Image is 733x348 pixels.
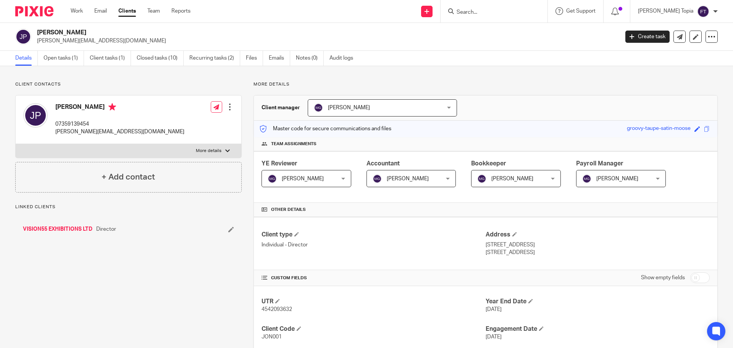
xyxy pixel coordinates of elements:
p: Master code for secure communications and files [260,125,391,133]
p: Client contacts [15,81,242,87]
span: Other details [271,207,306,213]
img: Pixie [15,6,53,16]
a: Reports [171,7,191,15]
p: Linked clients [15,204,242,210]
span: [DATE] [486,334,502,340]
p: [PERSON_NAME] Topia [638,7,693,15]
span: Director [96,225,116,233]
h3: Client manager [262,104,300,112]
h4: Client Code [262,325,486,333]
span: [PERSON_NAME] [596,176,638,181]
span: [PERSON_NAME] [328,105,370,110]
a: Create task [625,31,670,43]
img: svg%3E [15,29,31,45]
h4: UTR [262,298,486,306]
h4: Engagement Date [486,325,710,333]
p: [PERSON_NAME][EMAIL_ADDRESS][DOMAIN_NAME] [55,128,184,136]
img: svg%3E [373,174,382,183]
span: YE Reviewer [262,160,297,167]
span: [PERSON_NAME] [282,176,324,181]
a: Notes (0) [296,51,324,66]
h4: [PERSON_NAME] [55,103,184,113]
img: svg%3E [23,103,48,128]
h4: Client type [262,231,486,239]
a: Files [246,51,263,66]
img: svg%3E [477,174,486,183]
a: Details [15,51,38,66]
p: 07359139454 [55,120,184,128]
p: More details [196,148,221,154]
span: JON001 [262,334,282,340]
img: svg%3E [697,5,709,18]
p: [PERSON_NAME][EMAIL_ADDRESS][DOMAIN_NAME] [37,37,614,45]
a: Audit logs [329,51,359,66]
span: Team assignments [271,141,316,147]
label: Show empty fields [641,274,685,282]
img: svg%3E [582,174,591,183]
img: svg%3E [268,174,277,183]
h2: [PERSON_NAME] [37,29,499,37]
span: Accountant [366,160,400,167]
h4: CUSTOM FIELDS [262,275,486,281]
span: Payroll Manager [576,160,623,167]
p: Individual - Director [262,241,486,249]
a: Closed tasks (10) [137,51,184,66]
p: [STREET_ADDRESS] [486,249,710,256]
img: svg%3E [314,103,323,112]
span: [DATE] [486,307,502,312]
i: Primary [108,103,116,111]
h4: + Add contact [102,171,155,183]
span: [PERSON_NAME] [387,176,429,181]
a: Recurring tasks (2) [189,51,240,66]
a: VISION55 EXHIBITIONS LTD [23,225,92,233]
h4: Address [486,231,710,239]
input: Search [456,9,525,16]
p: [STREET_ADDRESS] [486,241,710,249]
span: 4542093632 [262,307,292,312]
a: Client tasks (1) [90,51,131,66]
span: Bookkeeper [471,160,506,167]
div: groovy-taupe-satin-moose [627,125,691,133]
a: Email [94,7,107,15]
span: Get Support [566,8,596,14]
a: Clients [118,7,136,15]
a: Emails [269,51,290,66]
a: Open tasks (1) [44,51,84,66]
p: More details [253,81,718,87]
a: Work [71,7,83,15]
h4: Year End Date [486,298,710,306]
span: [PERSON_NAME] [491,176,533,181]
a: Team [147,7,160,15]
